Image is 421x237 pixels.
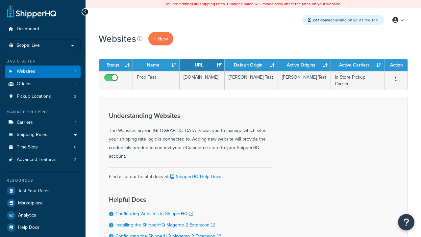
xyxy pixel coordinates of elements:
span: Test Your Rates [18,188,50,194]
div: The Websites area in [GEOGRAPHIC_DATA] allows you to manage which sites your shipping rate logic ... [109,112,273,161]
span: Origins [17,81,32,87]
th: Action [384,59,408,71]
a: Pickup Locations 2 [5,91,81,103]
div: Basic Setup [5,59,81,64]
span: 0 [74,145,76,150]
td: In Store Pickup Carrier [331,71,384,90]
strong: 227 days [312,17,329,23]
div: Manage Shipping [5,109,81,115]
span: Help Docs [18,225,39,230]
td: [DOMAIN_NAME] [180,71,225,90]
a: + New [148,32,173,45]
span: Marketplace [18,200,43,206]
span: + New [154,35,168,42]
span: 1 [75,69,76,74]
span: 2 [74,157,76,163]
span: Advanced Features [17,157,57,163]
a: Configuring Websites in ShipperHQ [115,210,193,217]
button: Open Resource Center [398,214,414,230]
li: Websites [5,66,81,78]
a: Analytics [5,209,81,221]
h3: Helpful Docs [109,196,227,203]
span: Scope: Live [16,43,40,48]
a: ShipperHQ Home [7,5,56,18]
span: Time Slots [17,145,38,150]
th: Active Origins: activate to sort column ascending [278,59,331,71]
a: Time Slots 0 [5,141,81,153]
a: Dashboard [5,23,81,35]
h3: Understanding Websites [109,112,273,119]
a: Advanced Features 2 [5,154,81,166]
span: Carriers [17,120,33,125]
h1: Websites [99,32,136,45]
li: Time Slots [5,141,81,153]
th: Status: activate to sort column ascending [99,59,133,71]
span: Analytics [18,213,36,218]
span: 1 [75,120,76,125]
span: 2 [74,94,76,99]
li: Pickup Locations [5,91,81,103]
div: remaining on your Free Trial [302,15,384,25]
a: Test Your Rates [5,185,81,197]
th: Active Carriers: activate to sort column ascending [331,59,384,71]
span: Pickup Locations [17,94,51,99]
a: Carriers 1 [5,117,81,129]
span: 1 [75,81,76,87]
li: Advanced Features [5,154,81,166]
a: Help Docs [5,222,81,233]
li: Carriers [5,117,81,129]
b: LIVE [192,1,200,7]
td: [PERSON_NAME] Test [225,71,278,90]
th: Name: activate to sort column ascending [133,59,180,71]
span: Shipping Rules [17,132,47,138]
a: Marketplace [5,197,81,209]
li: Origins [5,78,81,90]
a: Installing the ShipperHQ Magento 2 Extension [115,222,215,228]
td: Prod Test [133,71,180,90]
div: Resources [5,178,81,183]
span: Websites [17,69,35,74]
a: ShipperHQ Help Docs [169,173,221,180]
td: [PERSON_NAME] Test [278,71,331,90]
th: Default Origin: activate to sort column ascending [225,59,278,71]
a: Websites 1 [5,66,81,78]
a: Origins 1 [5,78,81,90]
span: Dashboard [17,26,39,32]
div: Find all of our helpful docs at: [109,167,273,181]
th: URL: activate to sort column ascending [180,59,225,71]
a: Shipping Rules [5,129,81,141]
